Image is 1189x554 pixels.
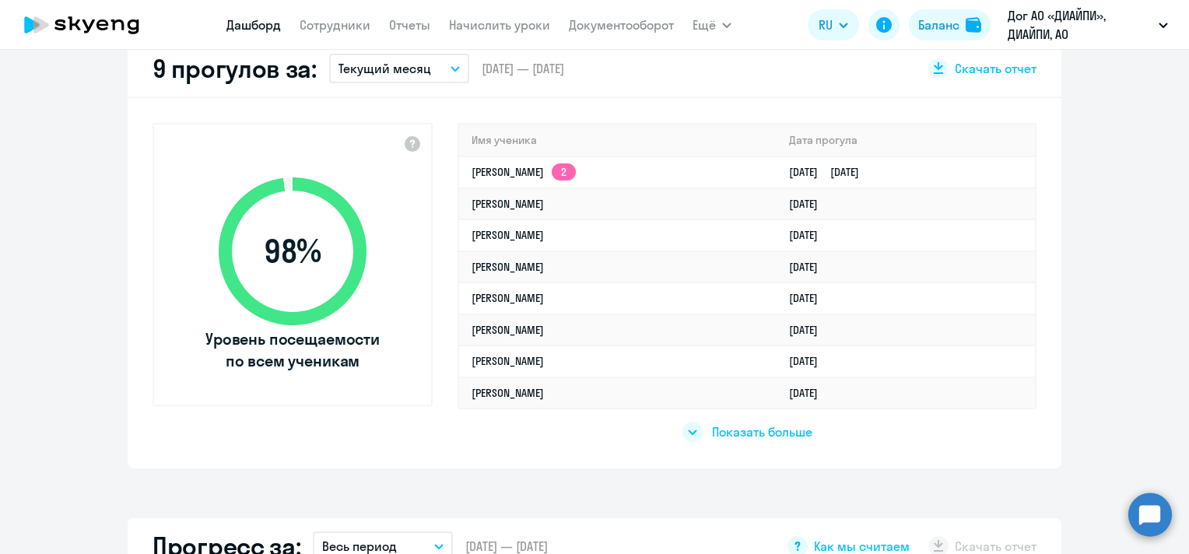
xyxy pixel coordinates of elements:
a: [DATE][DATE] [789,165,872,179]
span: Показать больше [712,423,812,440]
a: Начислить уроки [449,17,550,33]
a: [DATE] [789,323,830,337]
a: [DATE] [789,386,830,400]
div: Баланс [918,16,959,34]
th: Имя ученика [459,124,777,156]
a: [DATE] [789,228,830,242]
a: [PERSON_NAME] [472,291,544,305]
a: [PERSON_NAME] [472,323,544,337]
p: Текущий месяц [338,59,431,78]
a: [DATE] [789,260,830,274]
span: Уровень посещаемости по всем ученикам [203,328,382,372]
button: Балансbalance [909,9,991,40]
button: Текущий месяц [329,54,469,83]
a: Сотрудники [300,17,370,33]
th: Дата прогула [777,124,1035,156]
a: [PERSON_NAME] [472,197,544,211]
a: [DATE] [789,354,830,368]
a: [PERSON_NAME] [472,228,544,242]
a: [DATE] [789,291,830,305]
a: [PERSON_NAME] [472,354,544,368]
img: balance [966,17,981,33]
a: [PERSON_NAME]2 [472,165,576,179]
a: Отчеты [389,17,430,33]
span: Ещё [693,16,716,34]
span: RU [819,16,833,34]
button: Ещё [693,9,731,40]
app-skyeng-badge: 2 [552,163,576,181]
button: Дог АО «ДИАЙПИ», ДИАЙПИ, АО [1000,6,1176,44]
a: Дашборд [226,17,281,33]
a: [DATE] [789,197,830,211]
span: [DATE] — [DATE] [482,60,564,77]
a: [PERSON_NAME] [472,386,544,400]
button: RU [808,9,859,40]
p: Дог АО «ДИАЙПИ», ДИАЙПИ, АО [1008,6,1152,44]
span: 98 % [203,233,382,270]
span: Скачать отчет [955,60,1036,77]
a: Документооборот [569,17,674,33]
a: [PERSON_NAME] [472,260,544,274]
h2: 9 прогулов за: [153,53,317,84]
